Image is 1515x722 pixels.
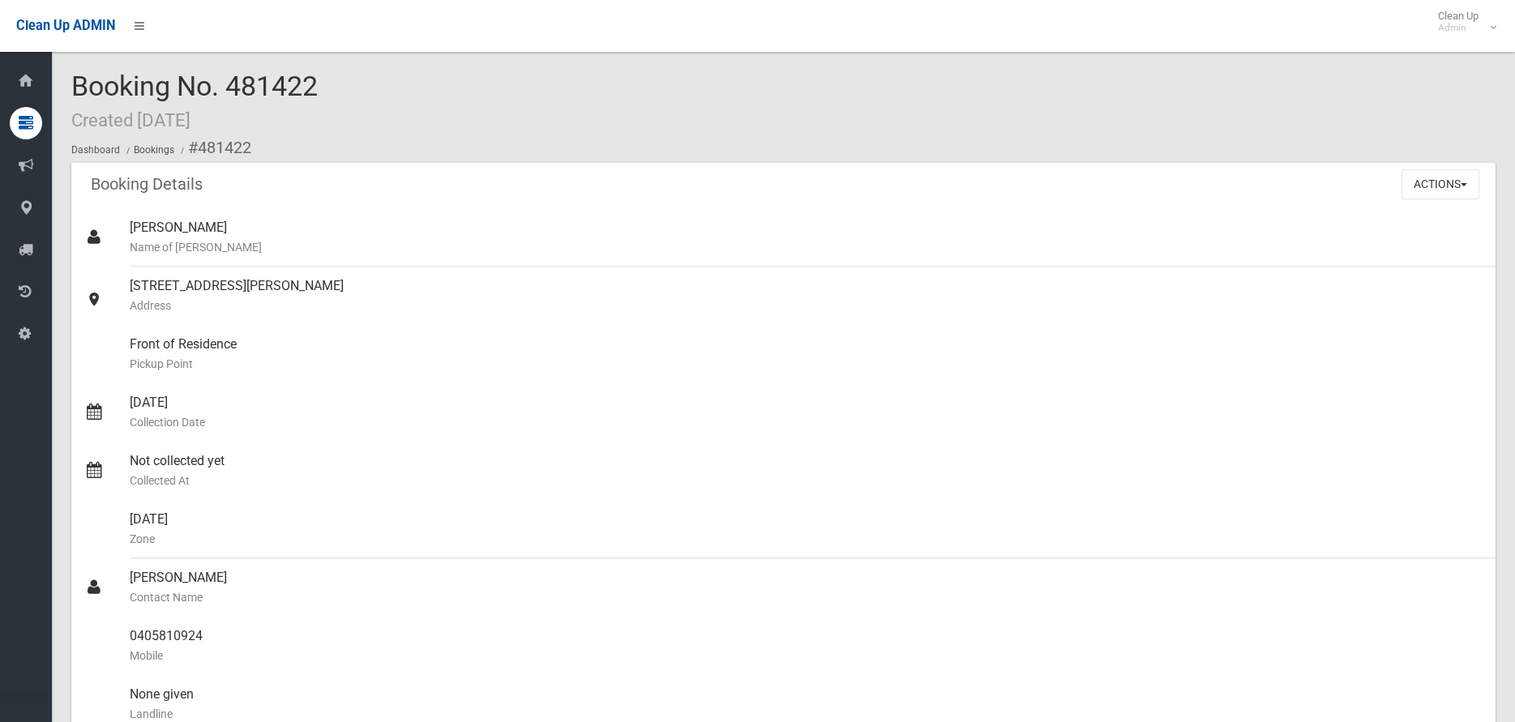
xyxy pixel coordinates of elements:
small: Collection Date [130,412,1483,432]
small: Address [130,296,1483,315]
div: [PERSON_NAME] [130,208,1483,267]
div: 0405810924 [130,617,1483,675]
header: Booking Details [71,169,222,200]
small: Zone [130,529,1483,549]
span: Clean Up ADMIN [16,18,115,33]
small: Pickup Point [130,354,1483,374]
a: Bookings [134,144,174,156]
div: [DATE] [130,500,1483,558]
small: Contact Name [130,587,1483,607]
small: Admin [1438,22,1479,34]
div: Front of Residence [130,325,1483,383]
div: [DATE] [130,383,1483,442]
li: #481422 [177,133,251,163]
small: Created [DATE] [71,109,190,130]
small: Name of [PERSON_NAME] [130,237,1483,257]
button: Actions [1402,169,1479,199]
small: Collected At [130,471,1483,490]
div: [PERSON_NAME] [130,558,1483,617]
div: [STREET_ADDRESS][PERSON_NAME] [130,267,1483,325]
span: Booking No. 481422 [71,70,318,133]
div: Not collected yet [130,442,1483,500]
span: Clean Up [1430,10,1495,34]
a: Dashboard [71,144,120,156]
small: Mobile [130,646,1483,665]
